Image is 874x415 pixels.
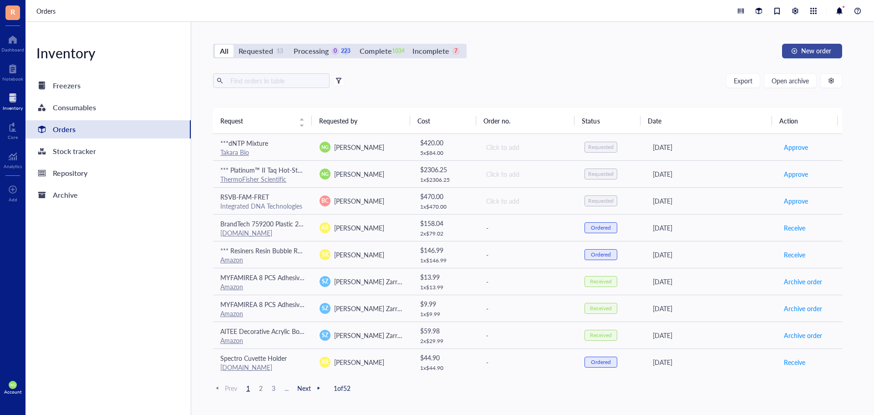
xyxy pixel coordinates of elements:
[420,245,471,255] div: $ 146.99
[220,45,229,57] div: All
[53,167,87,179] div: Repository
[342,47,350,55] div: 223
[227,74,326,87] input: Find orders in table
[653,330,769,340] div: [DATE]
[486,142,570,152] div: Click to add
[334,384,351,392] span: 1 of 52
[220,255,243,264] a: Amazon
[653,169,769,179] div: [DATE]
[220,228,272,237] a: [DOMAIN_NAME]
[478,134,577,161] td: Click to add
[784,330,822,340] span: Archive order
[783,355,806,369] button: Receive
[220,148,249,157] a: Takara Bio
[2,76,23,82] div: Notebook
[772,108,838,133] th: Action
[478,348,577,375] td: -
[420,176,471,184] div: 1 x $ 2306.25
[476,108,575,133] th: Order no.
[294,45,329,57] div: Processing
[25,164,191,182] a: Repository
[334,169,384,179] span: [PERSON_NAME]
[334,143,384,152] span: [PERSON_NAME]
[220,202,305,210] div: Integrated DNA Technologies
[420,191,471,201] div: $ 470.00
[360,45,391,57] div: Complete
[220,363,272,372] a: [DOMAIN_NAME]
[25,120,191,138] a: Orders
[420,284,471,291] div: 1 x $ 13.99
[3,91,23,111] a: Inventory
[783,220,806,235] button: Receive
[281,384,292,392] span: ...
[783,247,806,262] button: Receive
[220,174,286,184] a: ThermoFisher Scientific
[213,384,237,392] span: Prev
[784,196,808,206] span: Approve
[321,170,329,178] span: NG
[783,301,823,316] button: Archive order
[410,108,476,133] th: Cost
[3,105,23,111] div: Inventory
[420,164,471,174] div: $ 2306.25
[726,73,760,88] button: Export
[783,328,823,343] button: Archive order
[653,357,769,367] div: [DATE]
[268,384,279,392] span: 3
[478,322,577,348] td: -
[420,203,471,210] div: 1 x $ 470.00
[322,304,328,313] span: SZ
[420,299,471,309] div: $ 9.99
[4,149,22,169] a: Analytics
[53,101,96,114] div: Consumables
[1,32,24,52] a: Dashboard
[53,123,76,136] div: Orders
[486,277,570,287] div: -
[486,250,570,260] div: -
[784,169,808,179] span: Approve
[321,358,329,366] span: AR
[322,251,329,259] span: SK
[590,278,612,285] div: Received
[334,277,431,286] span: [PERSON_NAME] Zarrandikoetxea
[334,223,384,232] span: [PERSON_NAME]
[220,116,294,126] span: Request
[25,77,191,95] a: Freezers
[784,223,805,233] span: Receive
[334,196,384,205] span: [PERSON_NAME]
[220,192,269,201] span: RSVB-FAM-FRET
[653,223,769,233] div: [DATE]
[420,257,471,264] div: 1 x $ 146.99
[591,359,611,366] div: Ordered
[8,120,18,140] a: Core
[734,77,752,84] span: Export
[220,219,457,228] span: BrandTech 759200 Plastic 2.1ml UV-Transparent Disposable Ultra-Micro UV-Cuvette
[486,196,570,206] div: Click to add
[420,138,471,148] div: $ 420.00
[588,170,614,178] div: Requested
[255,384,266,392] span: 2
[53,145,96,158] div: Stock tracker
[53,189,78,201] div: Archive
[25,186,191,204] a: Archive
[478,295,577,322] td: -
[321,224,329,232] span: AR
[220,336,243,345] a: Amazon
[783,274,823,289] button: Archive order
[478,214,577,241] td: -
[784,250,805,260] span: Receive
[312,108,411,133] th: Requested by
[784,303,822,313] span: Archive order
[220,282,243,291] a: Amazon
[395,47,402,55] div: 1034
[213,44,467,58] div: segmented control
[478,268,577,295] td: -
[220,138,268,148] span: ***dNTP Mixture
[420,311,471,318] div: 1 x $ 9.99
[588,197,614,205] div: Requested
[591,251,611,258] div: Ordered
[574,108,640,133] th: Status
[412,45,449,57] div: Incomplete
[243,384,254,392] span: 1
[478,160,577,187] td: Click to add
